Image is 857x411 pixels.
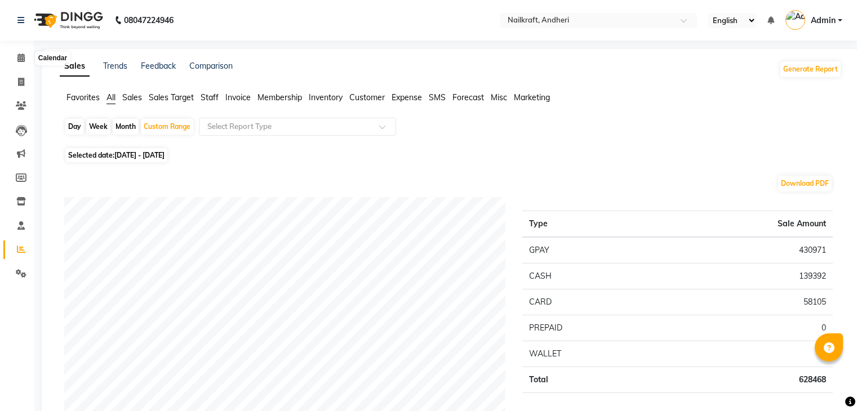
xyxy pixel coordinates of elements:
[656,367,833,393] td: 628468
[103,61,127,71] a: Trends
[124,5,174,36] b: 08047224946
[114,151,165,159] span: [DATE] - [DATE]
[66,92,100,102] span: Favorites
[86,119,110,135] div: Week
[522,263,656,289] td: CASH
[349,92,385,102] span: Customer
[811,15,836,26] span: Admin
[35,52,70,65] div: Calendar
[656,263,833,289] td: 139392
[656,289,833,315] td: 58105
[491,92,507,102] span: Misc
[780,61,841,77] button: Generate Report
[429,92,446,102] span: SMS
[522,341,656,367] td: WALLET
[65,148,167,162] span: Selected date:
[778,176,832,191] button: Download PDF
[522,367,656,393] td: Total
[522,237,656,263] td: GPAY
[141,119,193,135] div: Custom Range
[257,92,302,102] span: Membership
[106,92,116,102] span: All
[522,315,656,341] td: PREPAID
[201,92,219,102] span: Staff
[656,237,833,263] td: 430971
[65,119,84,135] div: Day
[113,119,139,135] div: Month
[522,289,656,315] td: CARD
[225,92,251,102] span: Invoice
[522,211,656,238] th: Type
[656,315,833,341] td: 0
[29,5,106,36] img: logo
[141,61,176,71] a: Feedback
[309,92,343,102] span: Inventory
[122,92,142,102] span: Sales
[656,211,833,238] th: Sale Amount
[514,92,550,102] span: Marketing
[189,61,233,71] a: Comparison
[785,10,805,30] img: Admin
[149,92,194,102] span: Sales Target
[656,341,833,367] td: 0
[452,92,484,102] span: Forecast
[392,92,422,102] span: Expense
